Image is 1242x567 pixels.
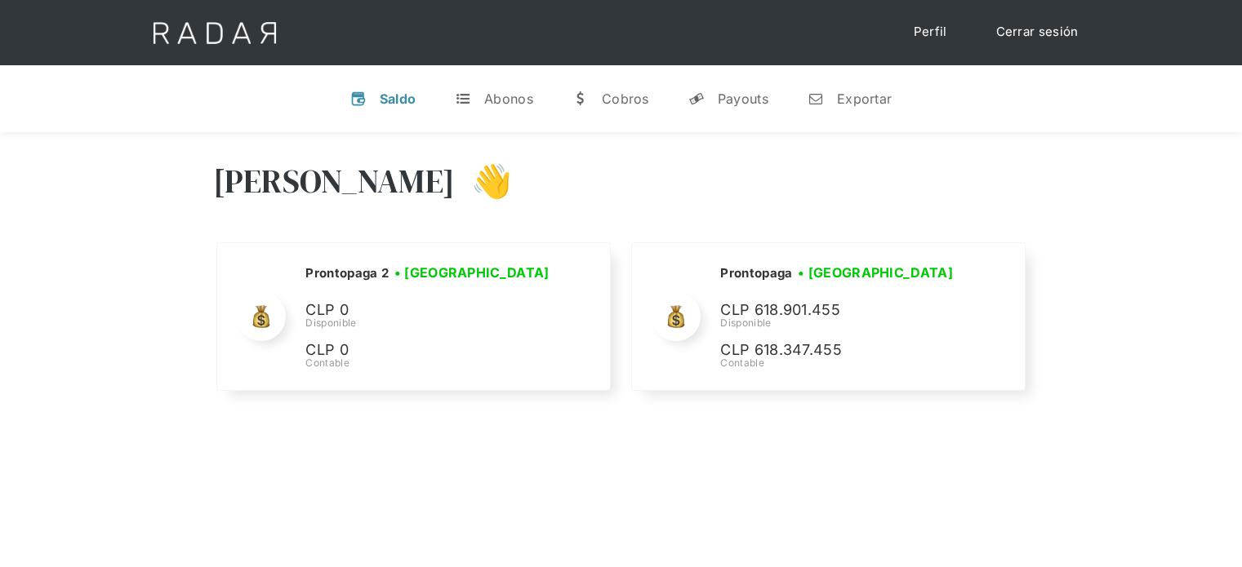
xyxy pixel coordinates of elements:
div: Disponible [305,316,554,330]
div: w [572,91,589,107]
div: y [688,91,705,107]
a: Perfil [897,16,964,48]
div: Saldo [380,91,416,107]
div: Contable [720,356,965,370]
div: Payouts [718,91,768,107]
div: Disponible [720,316,965,330]
div: v [350,91,367,107]
h2: Prontopaga 2 [305,265,389,281]
div: Cobros [602,91,649,107]
h3: 👋 [455,161,512,202]
p: CLP 0 [305,339,550,362]
div: Contable [305,356,554,370]
div: t [455,91,471,107]
div: n [808,91,824,107]
p: CLP 618.347.455 [720,339,965,362]
p: CLP 0 [305,299,550,322]
h3: • [GEOGRAPHIC_DATA] [798,263,953,282]
h2: Prontopaga [720,265,792,281]
p: CLP 618.901.455 [720,299,965,322]
div: Exportar [837,91,892,107]
a: Cerrar sesión [980,16,1095,48]
div: Abonos [484,91,533,107]
h3: • [GEOGRAPHIC_DATA] [394,263,550,282]
h3: [PERSON_NAME] [213,161,456,202]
